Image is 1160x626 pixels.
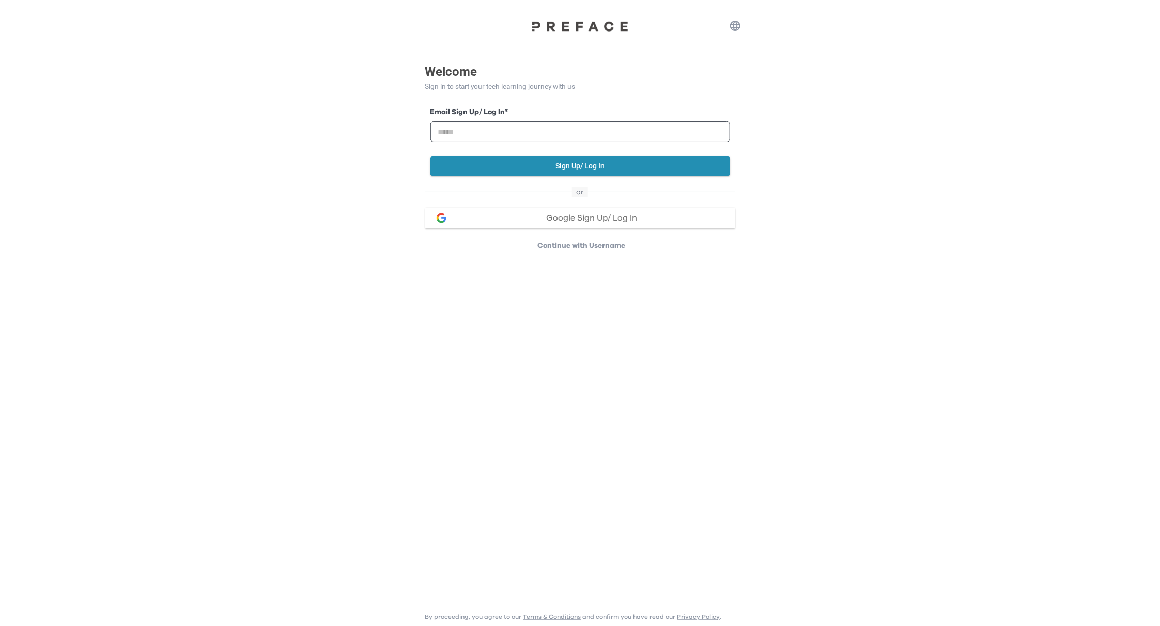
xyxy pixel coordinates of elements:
img: Preface Logo [529,21,632,32]
button: Sign Up/ Log In [430,156,730,176]
p: Welcome [425,62,735,81]
span: or [572,187,588,197]
span: Google Sign Up/ Log In [546,214,637,222]
a: Terms & Conditions [523,614,581,620]
button: google loginGoogle Sign Up/ Log In [425,208,735,228]
p: Sign in to start your tech learning journey with us [425,81,735,92]
a: Privacy Policy [677,614,720,620]
label: Email Sign Up/ Log In * [430,107,730,118]
p: Continue with Username [428,241,735,251]
img: google login [435,212,447,224]
p: By proceeding, you agree to our and confirm you have read our . [425,613,722,621]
